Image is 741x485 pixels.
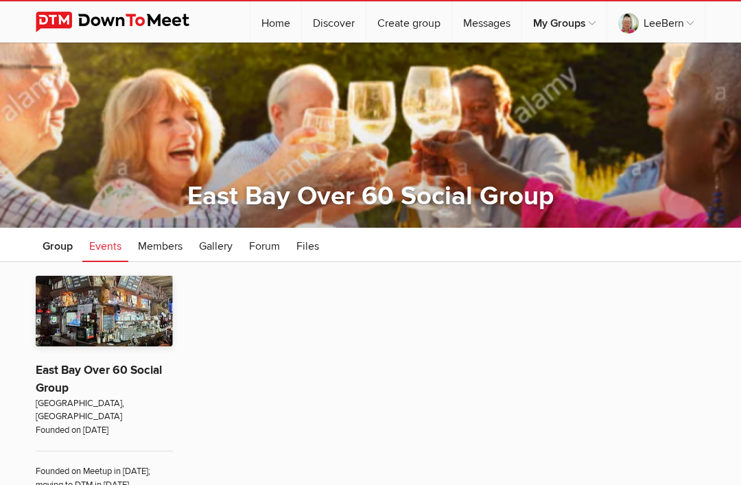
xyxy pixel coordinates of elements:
span: Gallery [199,239,233,253]
span: Members [138,239,183,253]
a: Home [250,1,301,43]
a: East Bay Over 60 Social Group [187,180,554,212]
a: LeeBern [607,1,705,43]
span: [GEOGRAPHIC_DATA], [GEOGRAPHIC_DATA] [36,397,173,424]
a: Gallery [192,228,239,262]
span: Group [43,239,73,253]
a: Group [36,228,80,262]
span: Forum [249,239,280,253]
a: Events [82,228,128,262]
a: Discover [302,1,366,43]
a: Forum [242,228,287,262]
a: Create group [366,1,451,43]
span: Events [89,239,121,253]
span: Files [296,239,319,253]
img: DownToMeet [36,12,211,32]
a: Members [131,228,189,262]
span: Founded on [DATE] [36,424,173,437]
a: Files [290,228,326,262]
img: East Bay Over 60 Social Group [36,276,173,346]
a: East Bay Over 60 Social Group [36,363,162,395]
a: Messages [452,1,521,43]
a: My Groups [522,1,607,43]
